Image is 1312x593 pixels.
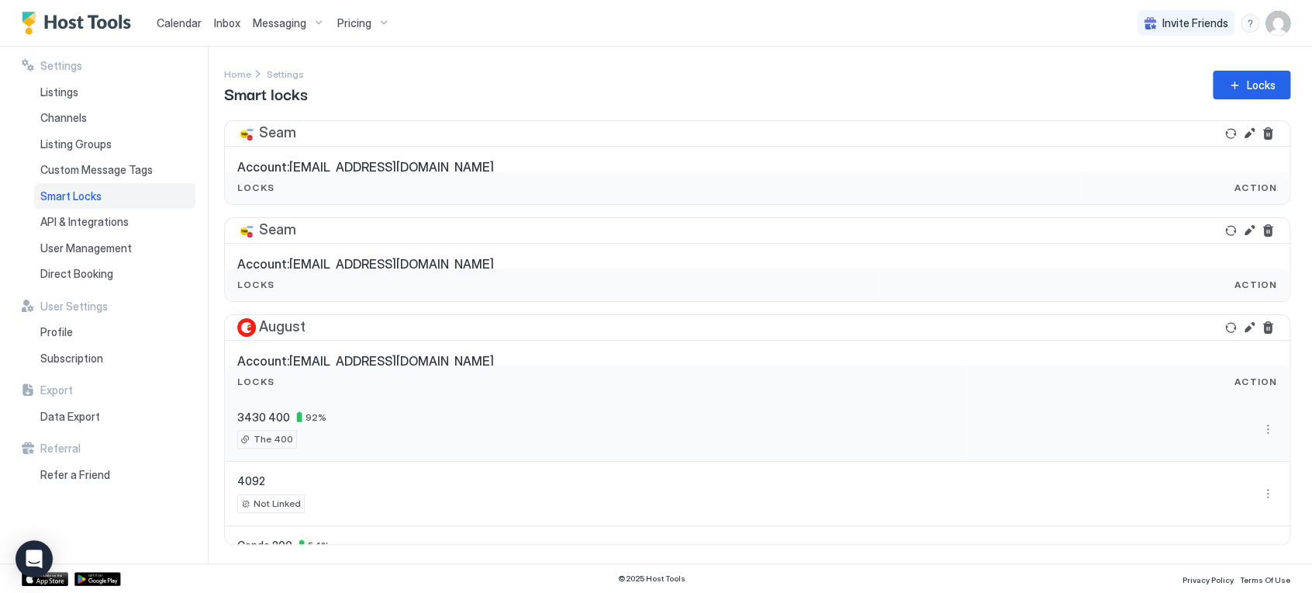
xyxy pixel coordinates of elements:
[618,574,685,584] span: © 2025 Host Tools
[267,65,304,81] a: Settings
[224,68,251,80] span: Home
[1241,14,1259,33] div: menu
[267,65,304,81] div: Breadcrumb
[40,137,112,151] span: Listing Groups
[1258,420,1277,439] div: menu
[40,59,82,73] span: Settings
[237,181,274,195] span: Locks
[40,163,153,177] span: Custom Message Tags
[254,432,293,446] span: The 400
[40,468,110,482] span: Refer a Friend
[1234,181,1277,195] span: Action
[224,65,251,81] div: Breadcrumb
[1234,278,1277,292] span: Action
[237,411,290,425] span: 3430 400
[40,410,100,424] span: Data Export
[34,157,195,183] a: Custom Message Tags
[1258,221,1277,240] button: Delete
[1234,375,1277,389] span: Action
[40,300,108,314] span: User Settings
[237,159,1277,175] span: Account: [EMAIL_ADDRESS][DOMAIN_NAME]
[34,209,195,235] a: API & Integrations
[1221,124,1240,143] button: Refresh
[237,353,1277,369] span: Account: [EMAIL_ADDRESS][DOMAIN_NAME]
[40,215,129,229] span: API & Integrations
[34,235,195,262] a: User Management
[22,572,68,586] a: App Store
[214,15,240,31] a: Inbox
[1258,484,1277,503] div: menu
[40,85,78,99] span: Listings
[253,16,306,30] span: Messaging
[1162,16,1228,30] span: Invite Friends
[34,261,195,287] a: Direct Booking
[337,16,371,30] span: Pricing
[267,68,304,80] span: Settings
[1240,318,1258,337] button: Edit
[1258,484,1277,503] button: More options
[237,278,274,292] span: Locks
[157,16,202,29] span: Calendar
[237,539,292,553] span: Condo 200
[40,111,87,125] span: Channels
[1213,71,1290,99] button: Locks
[1240,124,1258,143] button: Edit
[22,12,138,35] a: Host Tools Logo
[1247,77,1276,93] div: Locks
[34,105,195,131] a: Channels
[1183,575,1234,584] span: Privacy Policy
[1258,124,1277,143] button: Delete
[40,325,73,339] span: Profile
[224,81,308,105] span: Smart locks
[40,189,102,203] span: Smart Locks
[214,16,240,29] span: Inbox
[1240,221,1258,240] button: Edit
[74,572,121,586] a: Google Play Store
[237,256,1277,272] span: Account: [EMAIL_ADDRESS][DOMAIN_NAME]
[157,15,202,31] a: Calendar
[1183,570,1234,587] a: Privacy Policy
[1240,570,1290,587] a: Terms Of Use
[40,442,81,456] span: Referral
[40,383,73,397] span: Export
[254,497,301,511] span: Not Linked
[16,540,53,577] div: Open Intercom Messenger
[34,462,195,488] a: Refer a Friend
[224,65,251,81] a: Home
[1258,318,1277,337] button: Delete
[34,183,195,210] a: Smart Locks
[1240,575,1290,584] span: Terms Of Use
[1221,318,1240,337] button: Refresh
[34,345,195,372] a: Subscription
[1258,420,1277,439] button: More options
[237,375,274,389] span: Locks
[40,241,132,255] span: User Management
[40,352,103,366] span: Subscription
[34,131,195,158] a: Listing Groups
[308,539,330,551] span: 54 %
[306,411,326,423] span: 92 %
[40,267,113,281] span: Direct Booking
[1265,11,1290,36] div: User profile
[1221,221,1240,240] button: Refresh
[34,319,195,345] a: Profile
[34,404,195,430] a: Data Export
[34,79,195,106] a: Listings
[237,474,265,488] span: 4092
